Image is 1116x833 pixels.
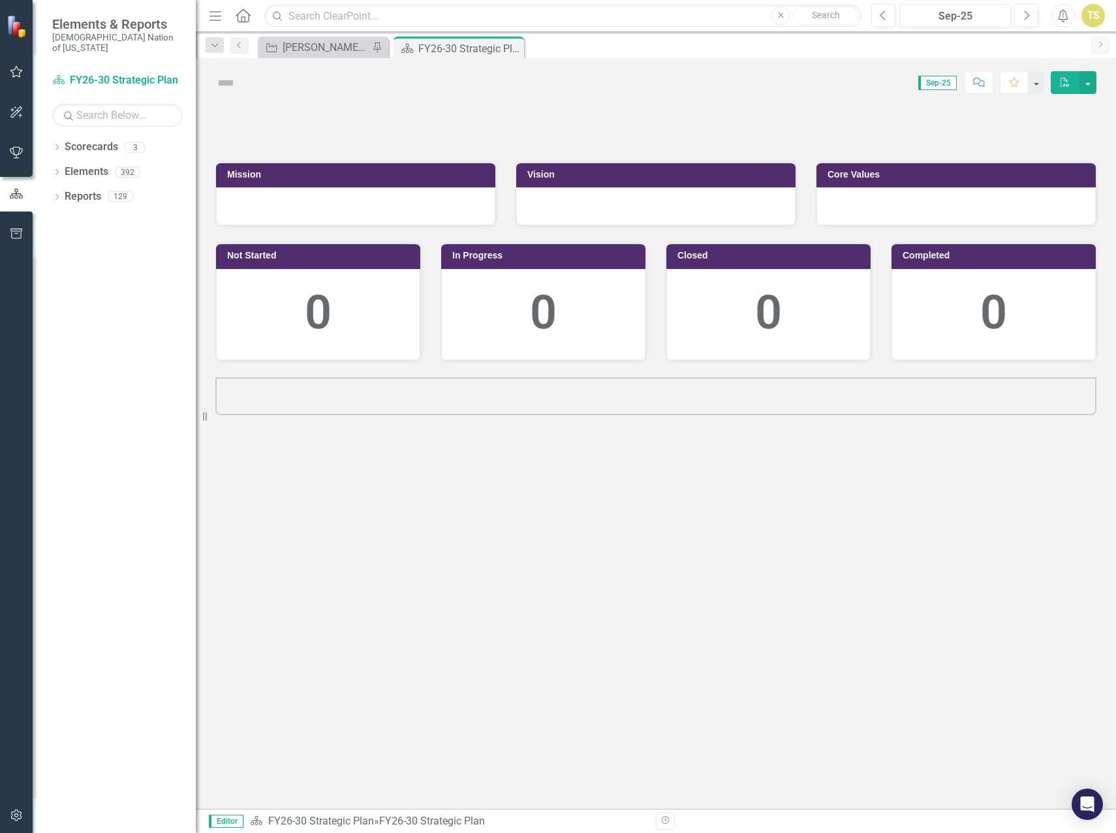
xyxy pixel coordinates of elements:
[904,8,1006,24] div: Sep-25
[680,279,857,347] div: 0
[215,72,236,93] img: Not Defined
[250,814,646,829] div: »
[899,4,1011,27] button: Sep-25
[125,142,146,153] div: 3
[812,10,840,20] span: Search
[918,76,957,90] span: Sep-25
[905,279,1082,347] div: 0
[828,170,1089,180] h3: Core Values
[268,815,374,827] a: FY26-30 Strategic Plan
[261,39,369,55] a: [PERSON_NAME] SO's
[1072,789,1103,820] div: Open Intercom Messenger
[52,104,183,127] input: Search Below...
[418,40,521,57] div: FY26-30 Strategic Plan
[452,251,639,260] h3: In Progress
[115,166,140,178] div: 392
[52,32,183,54] small: [DEMOGRAPHIC_DATA] Nation of [US_STATE]
[108,191,133,202] div: 129
[230,279,407,347] div: 0
[7,15,29,38] img: ClearPoint Strategy
[527,170,789,180] h3: Vision
[677,251,864,260] h3: Closed
[264,5,861,27] input: Search ClearPoint...
[903,251,1089,260] h3: Completed
[793,7,858,25] button: Search
[65,189,101,204] a: Reports
[283,39,369,55] div: [PERSON_NAME] SO's
[1081,4,1105,27] button: TS
[52,73,183,88] a: FY26-30 Strategic Plan
[227,251,414,260] h3: Not Started
[65,140,118,155] a: Scorecards
[209,815,243,828] span: Editor
[455,279,632,347] div: 0
[379,815,485,827] div: FY26-30 Strategic Plan
[65,165,108,180] a: Elements
[227,170,489,180] h3: Mission
[52,16,183,32] span: Elements & Reports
